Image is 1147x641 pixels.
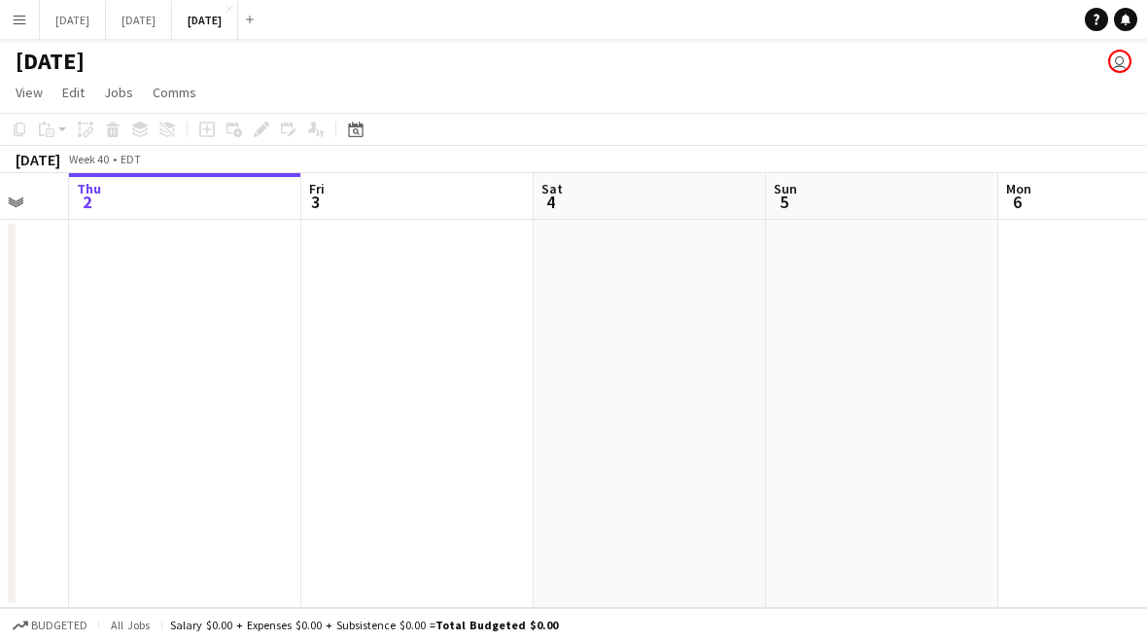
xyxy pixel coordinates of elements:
[435,618,558,632] span: Total Budgeted $0.00
[306,191,325,213] span: 3
[8,80,51,105] a: View
[541,180,563,197] span: Sat
[153,84,196,101] span: Comms
[40,1,106,39] button: [DATE]
[106,1,172,39] button: [DATE]
[107,618,154,632] span: All jobs
[1108,50,1131,73] app-user-avatar: Jolanta Rokowski
[1003,191,1031,213] span: 6
[170,618,558,632] div: Salary $0.00 + Expenses $0.00 + Subsistence $0.00 =
[1006,180,1031,197] span: Mon
[771,191,797,213] span: 5
[54,80,92,105] a: Edit
[64,152,113,166] span: Week 40
[62,84,85,101] span: Edit
[104,84,133,101] span: Jobs
[145,80,204,105] a: Comms
[77,180,101,197] span: Thu
[309,180,325,197] span: Fri
[774,180,797,197] span: Sun
[96,80,141,105] a: Jobs
[16,84,43,101] span: View
[10,615,90,636] button: Budgeted
[31,619,87,632] span: Budgeted
[539,191,563,213] span: 4
[74,191,101,213] span: 2
[16,150,60,169] div: [DATE]
[16,47,85,76] h1: [DATE]
[121,152,141,166] div: EDT
[172,1,238,39] button: [DATE]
